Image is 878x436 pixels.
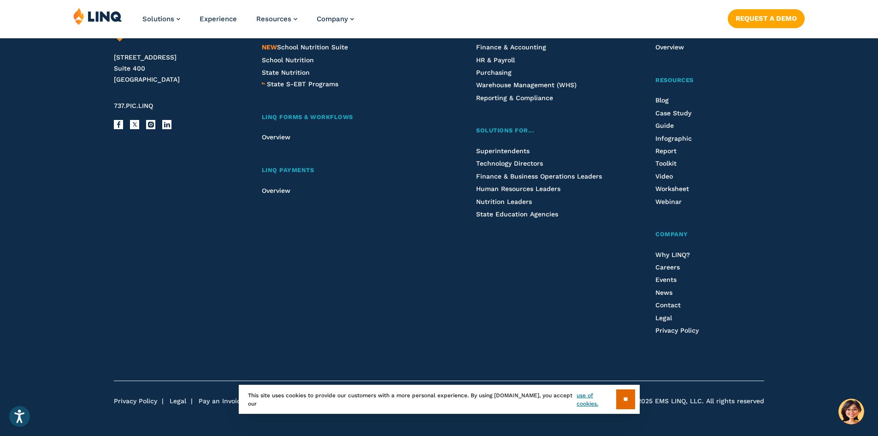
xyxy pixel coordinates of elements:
[655,96,669,104] a: Blog
[655,160,677,167] a: Toolkit
[476,43,546,51] a: Finance & Accounting
[476,56,515,64] a: HR & Payroll
[262,56,314,64] a: School Nutrition
[655,173,673,180] a: Video
[655,43,684,51] a: Overview
[262,166,428,175] a: LINQ Payments
[728,9,805,28] a: Request a Demo
[655,314,672,322] a: Legal
[655,327,699,334] a: Privacy Policy
[632,397,764,406] span: ©2025 EMS LINQ, LLC. All rights reserved
[262,69,310,76] a: State Nutrition
[256,15,291,23] span: Resources
[655,276,677,283] a: Events
[73,7,122,25] img: LINQ | K‑12 Software
[262,43,348,51] a: NEWSchool Nutrition Suite
[728,7,805,28] nav: Button Navigation
[655,122,674,129] a: Guide
[170,397,186,405] a: Legal
[262,43,348,51] span: School Nutrition Suite
[262,43,277,51] span: NEW
[577,391,616,408] a: use of cookies.
[476,185,560,192] a: Human Resources Leaders
[267,79,338,89] a: State S-EBT Programs
[655,198,682,205] a: Webinar
[146,120,155,129] a: Instagram
[655,185,689,192] a: Worksheet
[838,399,864,424] button: Hello, have a question? Let’s chat.
[476,94,553,102] a: Reporting & Compliance
[262,187,290,194] a: Overview
[142,15,180,23] a: Solutions
[239,385,640,414] div: This site uses cookies to provide our customers with a more personal experience. By using [DOMAIN...
[114,102,153,109] span: 737.PIC.LINQ
[655,231,688,238] span: Company
[114,397,157,405] a: Privacy Policy
[262,167,314,173] span: LINQ Payments
[476,160,543,167] a: Technology Directors
[655,147,677,155] a: Report
[114,120,123,129] a: Facebook
[655,109,691,117] a: Case Study
[476,147,530,155] a: Superintendents
[162,120,171,129] a: LinkedIn
[262,113,353,120] span: LINQ Forms & Workflows
[476,173,602,180] a: Finance & Business Operations Leaders
[655,251,690,258] a: Why LINQ?
[655,263,680,271] a: Careers
[655,230,764,239] a: Company
[655,301,681,309] a: Contact
[655,76,764,85] a: Resources
[262,113,428,122] a: LINQ Forms & Workflows
[267,80,338,88] span: State S-EBT Programs
[130,120,139,129] a: X
[262,133,290,141] a: Overview
[655,77,694,84] span: Resources
[200,15,237,23] a: Experience
[476,69,512,76] a: Purchasing
[476,81,577,89] a: Warehouse Management (WHS)
[256,15,297,23] a: Resources
[655,289,672,296] a: News
[476,210,558,218] a: State Education Agencies
[476,198,532,205] a: Nutrition Leaders
[655,135,692,142] a: Infographic
[199,397,244,405] a: Pay an Invoice
[114,52,240,85] address: [STREET_ADDRESS] Suite 400 [GEOGRAPHIC_DATA]
[142,15,174,23] span: Solutions
[142,7,354,38] nav: Primary Navigation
